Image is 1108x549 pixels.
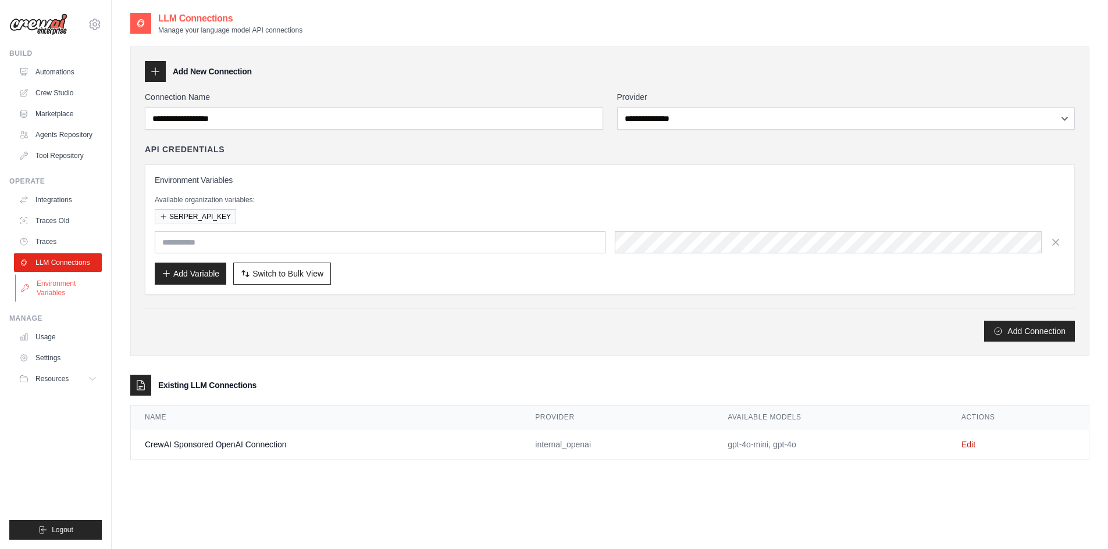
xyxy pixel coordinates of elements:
[233,263,331,285] button: Switch to Bulk View
[14,328,102,346] a: Usage
[714,406,947,429] th: Available Models
[14,232,102,251] a: Traces
[131,406,521,429] th: Name
[14,84,102,102] a: Crew Studio
[14,63,102,81] a: Automations
[14,211,102,230] a: Traces Old
[14,369,102,388] button: Resources
[173,66,252,77] h3: Add New Connection
[52,525,73,534] span: Logout
[521,406,714,429] th: Provider
[14,146,102,165] a: Tool Repository
[14,125,102,144] a: Agents Repository
[131,429,521,460] td: CrewAI Sponsored OpenAI Connection
[14,349,102,367] a: Settings
[947,406,1089,429] th: Actions
[155,209,236,224] button: SERPER_API_KEY
[9,177,102,186] div: Operate
[9,13,67,35] img: Logo
[14,253,102,272] a: LLM Connections
[158,26,302,35] p: Manage your language model API connections
[158,379,256,391] h3: Existing LLM Connections
[35,374,69,383] span: Resources
[145,91,603,103] label: Connection Name
[521,429,714,460] td: internal_openai
[155,263,226,285] button: Add Variable
[9,520,102,540] button: Logout
[158,12,302,26] h2: LLM Connections
[155,174,1065,186] h3: Environment Variables
[9,314,102,323] div: Manage
[145,143,225,155] h4: API Credentials
[14,105,102,123] a: Marketplace
[14,191,102,209] a: Integrations
[15,274,103,302] a: Environment Variables
[617,91,1075,103] label: Provider
[714,429,947,460] td: gpt-4o-mini, gpt-4o
[984,321,1075,342] button: Add Connection
[252,268,323,279] span: Switch to Bulk View
[9,49,102,58] div: Build
[155,195,1065,204] p: Available organization variables:
[961,440,975,449] a: Edit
